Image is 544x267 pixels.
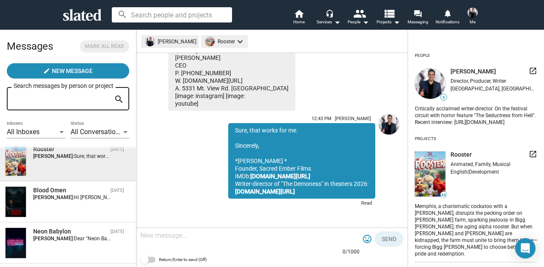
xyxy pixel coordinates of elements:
mat-icon: arrow_drop_down [391,17,402,27]
a: [DOMAIN_NAME][URL] [250,173,310,180]
img: Blood Omen [6,187,26,217]
span: English [450,169,467,175]
mat-icon: keyboard_arrow_down [235,37,245,47]
img: undefined [415,152,445,197]
mat-icon: headset_mic [326,9,333,17]
div: Critically acclaimed writer-director. On the festival circuit with horror feature "The Seductress... [415,104,537,126]
mat-icon: home [294,8,304,19]
span: Messaging [408,17,428,27]
span: [PERSON_NAME] [335,116,371,121]
mat-icon: launch [529,67,537,75]
span: Home [293,17,305,27]
div: Sure, that works for me. Sincerely, *[PERSON_NAME] * Founder, Sacred Ember Films IMDb: Writer-dir... [228,123,375,199]
mat-hint: 0/1000 [343,249,360,256]
div: Memphis, a charismatic cockatoo with a [PERSON_NAME], disrupts the pecking order on [PERSON_NAME]... [415,202,537,258]
span: Notifications [436,17,459,27]
span: Rooster [450,151,472,159]
time: [DATE] [110,188,124,193]
div: Blood Omen [33,186,107,194]
a: Messaging [403,8,433,27]
strong: [PERSON_NAME]: [33,153,74,159]
div: Services [317,17,340,27]
button: Send [375,231,403,247]
input: Search people and projects [112,7,232,22]
button: People [343,8,373,27]
button: Mark all read [80,40,129,53]
div: Open Intercom Messenger [515,238,535,259]
img: Andrew de Burgh [379,114,399,135]
span: 49 [441,193,447,198]
mat-icon: view_list [383,7,395,20]
a: [DOMAIN_NAME][URL] [235,188,295,195]
h2: Messages [7,36,53,56]
span: Animated, Family, Musical [450,161,510,167]
div: People [415,50,430,62]
mat-icon: arrow_drop_down [360,17,371,27]
strong: [PERSON_NAME]: [33,194,74,200]
mat-icon: search [114,93,124,106]
span: Return/Enter to send (Off) [159,255,207,265]
div: Director, Producer, Writer [450,78,537,84]
span: [PERSON_NAME] [450,67,496,76]
span: Me [470,17,476,27]
span: 12:43 PM [312,116,331,121]
span: Sure, that works for me. Sincerely, *[PERSON_NAME] * Founder, Sacred Ember Films IMDb: [URL][DOMA... [74,153,499,159]
img: undefined [415,68,445,99]
button: Services [314,8,343,27]
div: How does [DATE] 1pm work for you? Kind Regards, [PERSON_NAME] CEO P. [PHONE_NUMBER] W. [DOMAIN_NA... [168,35,295,111]
span: Send [382,231,397,247]
span: Development [469,169,499,175]
div: Projects [415,133,436,145]
a: Notifications [433,8,462,27]
span: All Conversations [71,128,123,136]
a: Andrew de Burgh [377,112,401,211]
strong: [PERSON_NAME]: [33,236,74,242]
mat-icon: launch [529,150,537,158]
mat-icon: forum [414,9,422,17]
img: Rooster [6,146,26,176]
button: Andrew de BurghMe [462,6,483,28]
span: New Message [52,63,93,79]
button: New Message [7,63,129,79]
span: All Inboxes [7,128,40,136]
mat-icon: tag_faces [362,234,372,244]
img: Andrew de Burgh [467,8,478,18]
time: [DATE] [110,229,124,234]
mat-chip: Rooster [201,35,248,48]
button: Projects [373,8,403,27]
img: undefined [205,37,215,46]
mat-icon: create [43,67,50,74]
mat-icon: people [353,7,365,20]
div: Neon Babylon [33,228,107,236]
a: Home [284,8,314,27]
mat-icon: notifications [443,9,451,17]
span: | [467,169,469,175]
div: [GEOGRAPHIC_DATA], [GEOGRAPHIC_DATA], [GEOGRAPHIC_DATA] [450,86,537,92]
span: Projects [377,17,400,27]
div: People [348,17,369,27]
span: 9 [441,95,447,100]
img: Neon Babylon [6,228,26,258]
span: Mark all read [85,42,124,51]
div: Read [228,199,375,209]
mat-icon: arrow_drop_down [332,17,342,27]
